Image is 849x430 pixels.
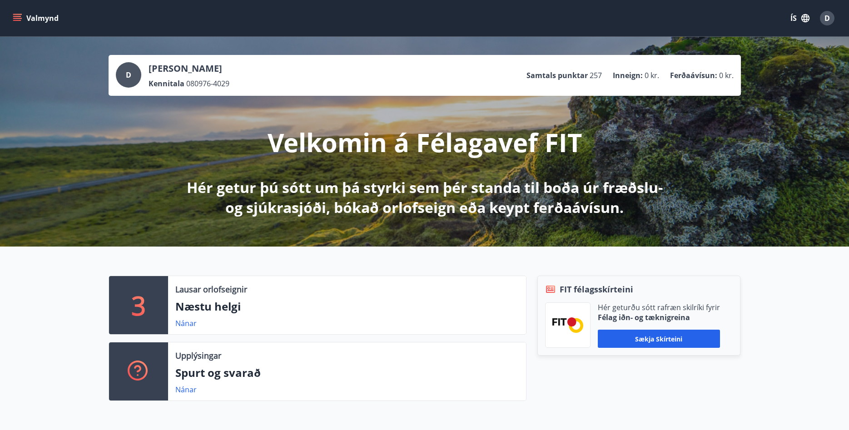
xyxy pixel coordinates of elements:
[560,283,633,295] span: FIT félagsskírteini
[645,70,659,80] span: 0 kr.
[175,283,247,295] p: Lausar orlofseignir
[175,299,519,314] p: Næstu helgi
[670,70,717,80] p: Ferðaávísun :
[149,62,229,75] p: [PERSON_NAME]
[175,318,197,328] a: Nánar
[598,330,720,348] button: Sækja skírteini
[598,302,720,312] p: Hér geturðu sótt rafræn skilríki fyrir
[186,79,229,89] span: 080976-4029
[785,10,814,26] button: ÍS
[526,70,588,80] p: Samtals punktar
[613,70,643,80] p: Inneign :
[268,125,582,159] p: Velkomin á Félagavef FIT
[824,13,830,23] span: D
[719,70,734,80] span: 0 kr.
[185,178,665,217] p: Hér getur þú sótt um þá styrki sem þér standa til boða úr fræðslu- og sjúkrasjóði, bókað orlofsei...
[149,79,184,89] p: Kennitala
[552,317,583,332] img: FPQVkF9lTnNbbaRSFyT17YYeljoOGk5m51IhT0bO.png
[11,10,62,26] button: menu
[590,70,602,80] span: 257
[131,288,146,322] p: 3
[126,70,131,80] span: D
[816,7,838,29] button: D
[598,312,720,322] p: Félag iðn- og tæknigreina
[175,385,197,395] a: Nánar
[175,365,519,381] p: Spurt og svarað
[175,350,221,361] p: Upplýsingar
